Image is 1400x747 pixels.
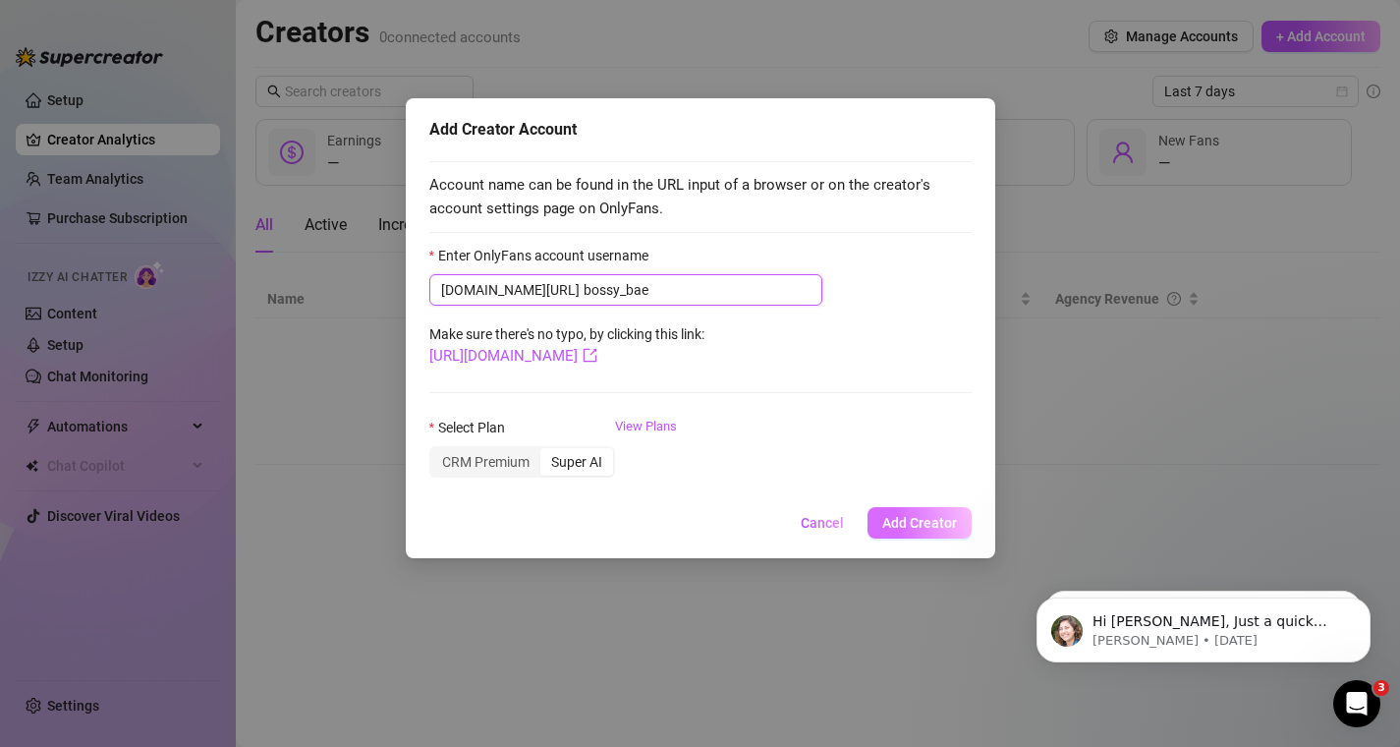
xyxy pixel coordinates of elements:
[540,448,613,476] div: Super AI
[1007,556,1400,694] iframe: Intercom notifications message
[441,279,580,301] span: [DOMAIN_NAME][URL]
[583,348,597,363] span: export
[429,245,661,266] label: Enter OnlyFans account username
[429,174,972,220] span: Account name can be found in the URL input of a browser or on the creator's account settings page...
[429,347,597,365] a: [URL][DOMAIN_NAME]export
[801,515,844,531] span: Cancel
[431,448,540,476] div: CRM Premium
[785,507,860,539] button: Cancel
[429,118,972,142] div: Add Creator Account
[882,515,957,531] span: Add Creator
[868,507,972,539] button: Add Creator
[429,446,615,478] div: segmented control
[615,417,677,495] a: View Plans
[429,417,518,438] label: Select Plan
[1373,680,1389,696] span: 3
[1333,680,1380,727] iframe: Intercom live chat
[584,279,811,301] input: Enter OnlyFans account username
[429,326,704,364] span: Make sure there's no typo, by clicking this link:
